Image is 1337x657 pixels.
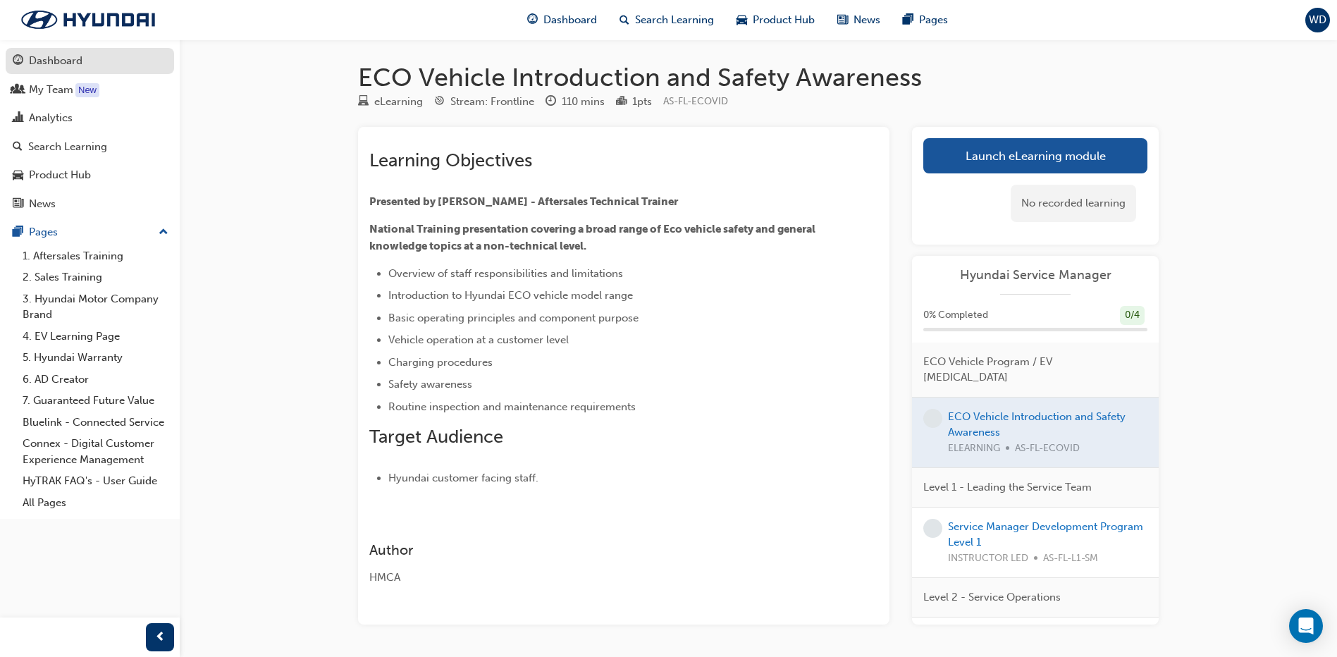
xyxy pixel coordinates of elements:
[29,224,58,240] div: Pages
[6,134,174,160] a: Search Learning
[6,162,174,188] a: Product Hub
[632,94,652,110] div: 1 pts
[923,307,988,324] span: 0 % Completed
[546,93,605,111] div: Duration
[892,6,959,35] a: pages-iconPages
[6,219,174,245] button: Pages
[17,326,174,348] a: 4. EV Learning Page
[919,12,948,28] span: Pages
[17,433,174,470] a: Connex - Digital Customer Experience Management
[388,333,569,346] span: Vehicle operation at a customer level
[923,589,1061,606] span: Level 2 - Service Operations
[923,409,942,428] span: learningRecordVerb_NONE-icon
[6,48,174,74] a: Dashboard
[358,93,423,111] div: Type
[620,11,629,29] span: search-icon
[369,426,503,448] span: Target Audience
[13,169,23,182] span: car-icon
[1289,609,1323,643] div: Open Intercom Messenger
[29,167,91,183] div: Product Hub
[923,479,1092,496] span: Level 1 - Leading the Service Team
[369,570,827,586] div: HMCA
[17,266,174,288] a: 2. Sales Training
[29,82,73,98] div: My Team
[388,267,623,280] span: Overview of staff responsibilities and limitations
[17,390,174,412] a: 7. Guaranteed Future Value
[369,195,528,208] span: Presented by [PERSON_NAME]
[434,96,445,109] span: target-icon
[1120,306,1145,325] div: 0 / 4
[388,289,633,302] span: Introduction to Hyundai ECO vehicle model range
[854,12,880,28] span: News
[923,354,1136,386] span: ECO Vehicle Program / EV [MEDICAL_DATA]
[948,520,1143,549] a: Service Manager Development Program Level 1
[753,12,815,28] span: Product Hub
[635,12,714,28] span: Search Learning
[388,312,639,324] span: Basic operating principles and component purpose
[28,139,107,155] div: Search Learning
[923,138,1147,173] a: Launch eLearning module
[6,191,174,217] a: News
[29,110,73,126] div: Analytics
[13,141,23,154] span: search-icon
[543,12,597,28] span: Dashboard
[434,93,534,111] div: Stream
[358,96,369,109] span: learningResourceType_ELEARNING-icon
[527,11,538,29] span: guage-icon
[1043,551,1098,567] span: AS-FL-L1-SM
[6,105,174,131] a: Analytics
[616,93,652,111] div: Points
[17,470,174,492] a: HyTRAK FAQ's - User Guide
[7,5,169,35] img: Trak
[608,6,725,35] a: search-iconSearch Learning
[17,369,174,391] a: 6. AD Creator
[531,195,678,208] span: - Aftersales Technical Trainer
[29,196,56,212] div: News
[13,226,23,239] span: pages-icon
[948,551,1028,567] span: INSTRUCTOR LED
[1011,185,1136,222] div: No recorded learning
[155,629,166,646] span: prev-icon
[358,62,1159,93] h1: ECO Vehicle Introduction and Safety Awareness
[663,95,728,107] span: Learning resource code
[17,347,174,369] a: 5. Hyundai Warranty
[13,198,23,211] span: news-icon
[29,53,82,69] div: Dashboard
[725,6,826,35] a: car-iconProduct Hub
[369,542,827,558] h3: Author
[516,6,608,35] a: guage-iconDashboard
[616,96,627,109] span: podium-icon
[369,149,532,171] span: Learning Objectives
[17,492,174,514] a: All Pages
[17,288,174,326] a: 3. Hyundai Motor Company Brand
[546,96,556,109] span: clock-icon
[450,94,534,110] div: Stream: Frontline
[388,400,636,413] span: Routine inspection and maintenance requirements
[388,378,472,391] span: Safety awareness
[17,245,174,267] a: 1. Aftersales Training
[1309,12,1326,28] span: WD
[75,83,99,97] div: Tooltip anchor
[369,223,818,252] span: National Training presentation covering a broad range of Eco vehicle safety and general knowledge...
[826,6,892,35] a: news-iconNews
[13,112,23,125] span: chart-icon
[923,267,1147,283] a: Hyundai Service Manager
[13,84,23,97] span: people-icon
[923,519,942,538] span: learningRecordVerb_NONE-icon
[374,94,423,110] div: eLearning
[562,94,605,110] div: 110 mins
[6,77,174,103] a: My Team
[1305,8,1330,32] button: WD
[903,11,913,29] span: pages-icon
[6,45,174,219] button: DashboardMy TeamAnalyticsSearch LearningProduct HubNews
[17,412,174,434] a: Bluelink - Connected Service
[388,356,493,369] span: Charging procedures
[837,11,848,29] span: news-icon
[388,472,538,484] span: Hyundai customer facing staff.
[159,223,168,242] span: up-icon
[737,11,747,29] span: car-icon
[13,55,23,68] span: guage-icon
